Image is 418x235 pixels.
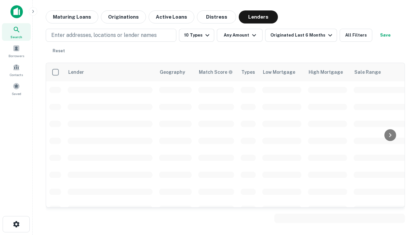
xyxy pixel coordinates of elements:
div: Types [241,68,255,76]
button: 10 Types [179,29,214,42]
button: All Filters [340,29,372,42]
button: Distress [197,10,236,23]
span: Contacts [10,72,23,77]
a: Search [2,23,31,41]
button: Maturing Loans [46,10,98,23]
iframe: Chat Widget [385,183,418,214]
button: Any Amount [217,29,263,42]
th: Sale Range [350,63,409,81]
div: Lender [68,68,84,76]
div: Originated Last 6 Months [270,31,334,39]
div: High Mortgage [309,68,343,76]
button: Originated Last 6 Months [265,29,337,42]
button: Lenders [239,10,278,23]
img: capitalize-icon.png [10,5,23,18]
h6: Match Score [199,69,232,76]
button: Enter addresses, locations or lender names [46,29,176,42]
a: Contacts [2,61,31,79]
button: Originations [101,10,146,23]
th: Lender [64,63,156,81]
button: Active Loans [149,10,194,23]
button: Save your search to get updates of matches that match your search criteria. [375,29,396,42]
span: Search [10,34,22,39]
th: Types [237,63,259,81]
th: Low Mortgage [259,63,305,81]
span: Saved [12,91,21,96]
th: Geography [156,63,195,81]
div: Geography [160,68,185,76]
th: Capitalize uses an advanced AI algorithm to match your search with the best lender. The match sco... [195,63,237,81]
div: Low Mortgage [263,68,295,76]
a: Borrowers [2,42,31,60]
a: Saved [2,80,31,98]
div: Sale Range [354,68,381,76]
span: Borrowers [8,53,24,58]
div: Capitalize uses an advanced AI algorithm to match your search with the best lender. The match sco... [199,69,233,76]
th: High Mortgage [305,63,350,81]
p: Enter addresses, locations or lender names [51,31,157,39]
button: Reset [48,44,69,57]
